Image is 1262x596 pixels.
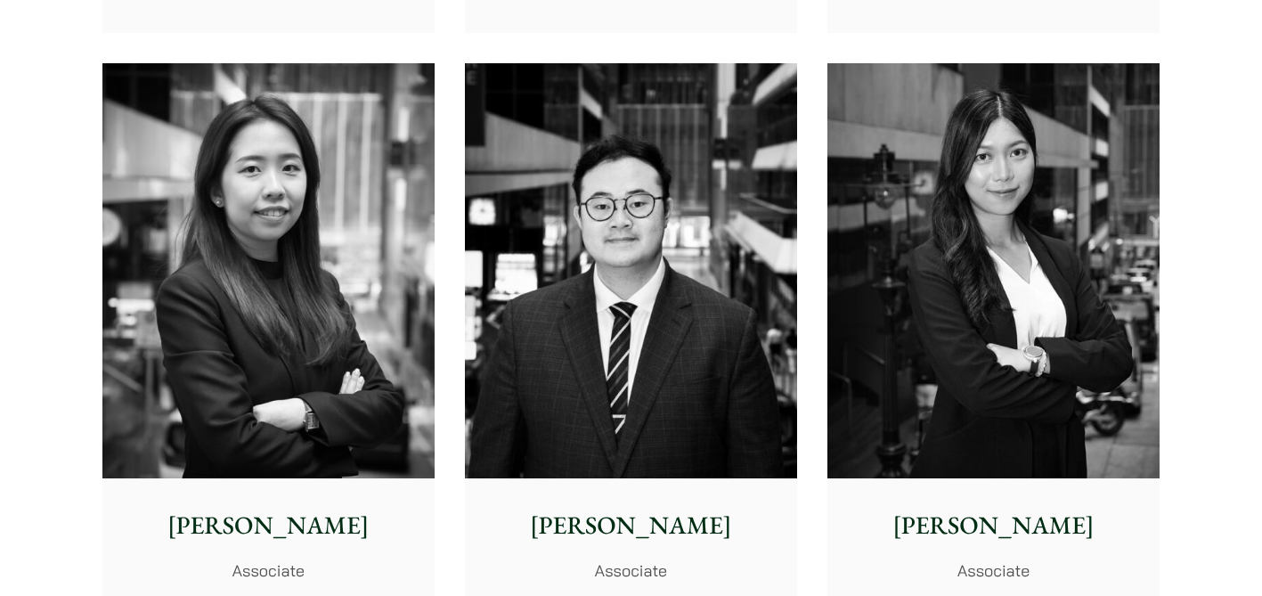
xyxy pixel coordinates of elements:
[117,507,420,544] p: [PERSON_NAME]
[479,559,783,583] p: Associate
[842,559,1145,583] p: Associate
[842,507,1145,544] p: [PERSON_NAME]
[827,63,1160,479] img: Joanne Lam photo
[117,559,420,583] p: Associate
[479,507,783,544] p: [PERSON_NAME]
